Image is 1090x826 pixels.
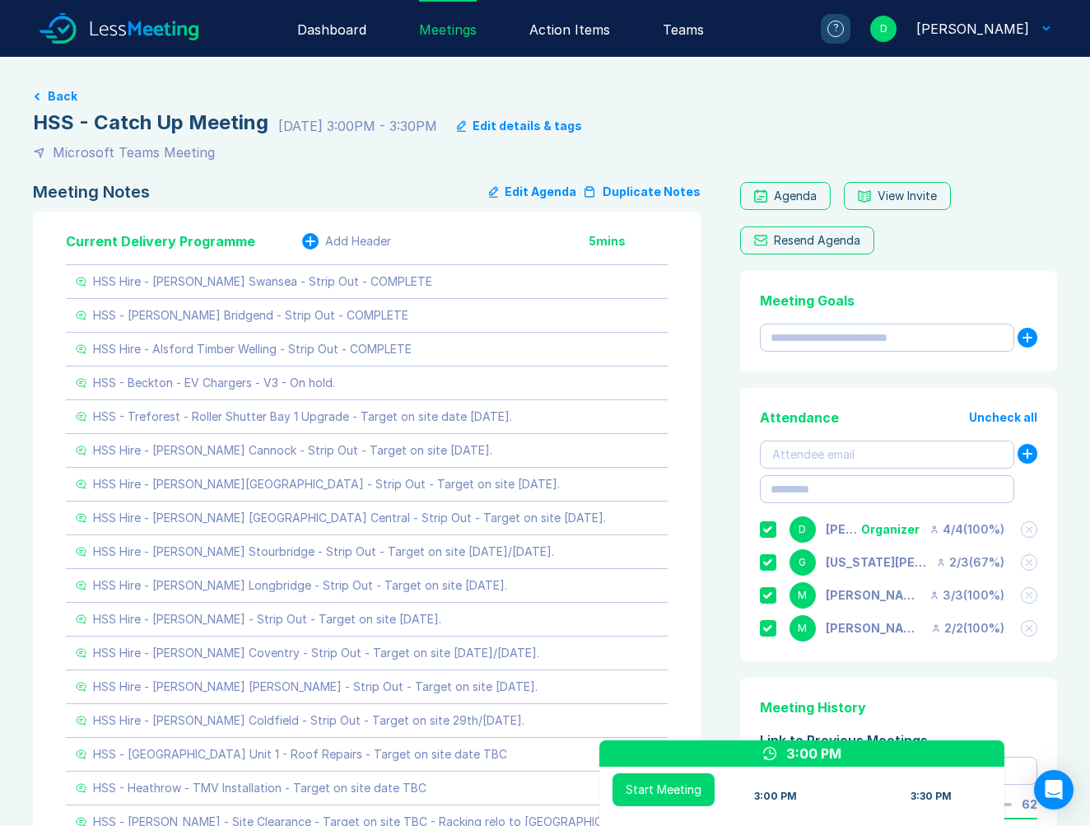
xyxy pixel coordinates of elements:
[93,410,512,423] div: HSS - Treforest - Roller Shutter Bay 1 Upgrade - Target on site date [DATE].
[33,182,150,202] div: Meeting Notes
[589,235,668,248] div: 5 mins
[1034,770,1074,810] div: Open Intercom Messenger
[33,90,1057,103] a: Back
[790,582,816,609] div: M
[760,698,1037,717] div: Meeting History
[93,545,554,558] div: HSS Hire - [PERSON_NAME] Stourbridge - Strip Out - Target on site [DATE]/[DATE].
[929,589,1004,602] div: 3 / 3 ( 100 %)
[93,782,426,795] div: HSS - Heathrow - TMV Installation - Target on site date TBC
[870,16,897,42] div: D
[93,343,412,356] div: HSS Hire - Alsford Timber Welling - Strip Out - COMPLETE
[936,556,1004,569] div: 2 / 3 ( 67 %)
[325,235,391,248] div: Add Header
[93,511,606,525] div: HSS Hire - [PERSON_NAME] [GEOGRAPHIC_DATA] Central - Strip Out - Target on site [DATE].
[93,275,432,288] div: HSS Hire - [PERSON_NAME] Swansea - Strip Out - COMPLETE
[93,613,441,626] div: HSS Hire - [PERSON_NAME] - Strip Out - Target on site [DATE].
[489,182,576,202] button: Edit Agenda
[929,523,1004,536] div: 4 / 4 ( 100 %)
[844,182,951,210] button: View Invite
[754,790,797,803] div: 3:00 PM
[911,790,952,803] div: 3:30 PM
[473,119,582,133] div: Edit details & tags
[931,622,1004,635] div: 2 / 2 ( 100 %)
[826,589,920,602] div: Matthew Cooper
[790,516,816,543] div: D
[760,408,839,427] div: Attendance
[801,14,850,44] a: ?
[93,376,335,390] div: HSS - Beckton - EV Chargers - V3 - On hold.
[740,226,874,254] button: Resend Agenda
[826,556,926,569] div: Georgia Kellie
[969,411,1037,424] button: Uncheck all
[48,90,77,103] button: Back
[786,744,841,763] div: 3:00 PM
[93,444,492,457] div: HSS Hire - [PERSON_NAME] Cannock - Strip Out - Target on site [DATE].
[93,714,524,727] div: HSS Hire - [PERSON_NAME] Coldfield - Strip Out - Target on site 29th/[DATE].
[66,231,255,251] div: Current Delivery Programme
[826,523,861,536] div: Danny Sisson
[1022,798,1037,811] div: 62
[93,646,539,660] div: HSS Hire - [PERSON_NAME] Coventry - Strip Out - Target on site [DATE]/[DATE].
[53,142,215,162] div: Microsoft Teams Meeting
[33,110,268,136] div: HSS - Catch Up Meeting
[93,680,538,693] div: HSS Hire - [PERSON_NAME] [PERSON_NAME] - Strip Out - Target on site [DATE].
[93,748,507,761] div: HSS - [GEOGRAPHIC_DATA] Unit 1 - Roof Repairs - Target on site date TBC
[790,549,816,576] div: G
[827,21,844,37] div: ?
[826,622,921,635] div: Miguel Vicos
[861,523,920,536] div: Organizer
[93,579,507,592] div: HSS Hire - [PERSON_NAME] Longbridge - Strip Out - Target on site [DATE].
[613,773,715,806] button: Start Meeting
[302,233,391,250] button: Add Header
[790,615,816,642] div: M
[760,291,1037,310] div: Meeting Goals
[916,19,1029,39] div: Danny Sisson
[583,182,701,202] button: Duplicate Notes
[774,189,817,203] div: Agenda
[740,182,831,210] a: Agenda
[93,478,560,491] div: HSS Hire - [PERSON_NAME][GEOGRAPHIC_DATA] - Strip Out - Target on site [DATE].
[457,119,582,133] button: Edit details & tags
[760,730,1037,750] div: Link to Previous Meetings
[93,309,408,322] div: HSS - [PERSON_NAME] Bridgend - Strip Out - COMPLETE
[774,234,860,247] div: Resend Agenda
[878,189,937,203] div: View Invite
[278,116,437,136] div: [DATE] 3:00PM - 3:30PM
